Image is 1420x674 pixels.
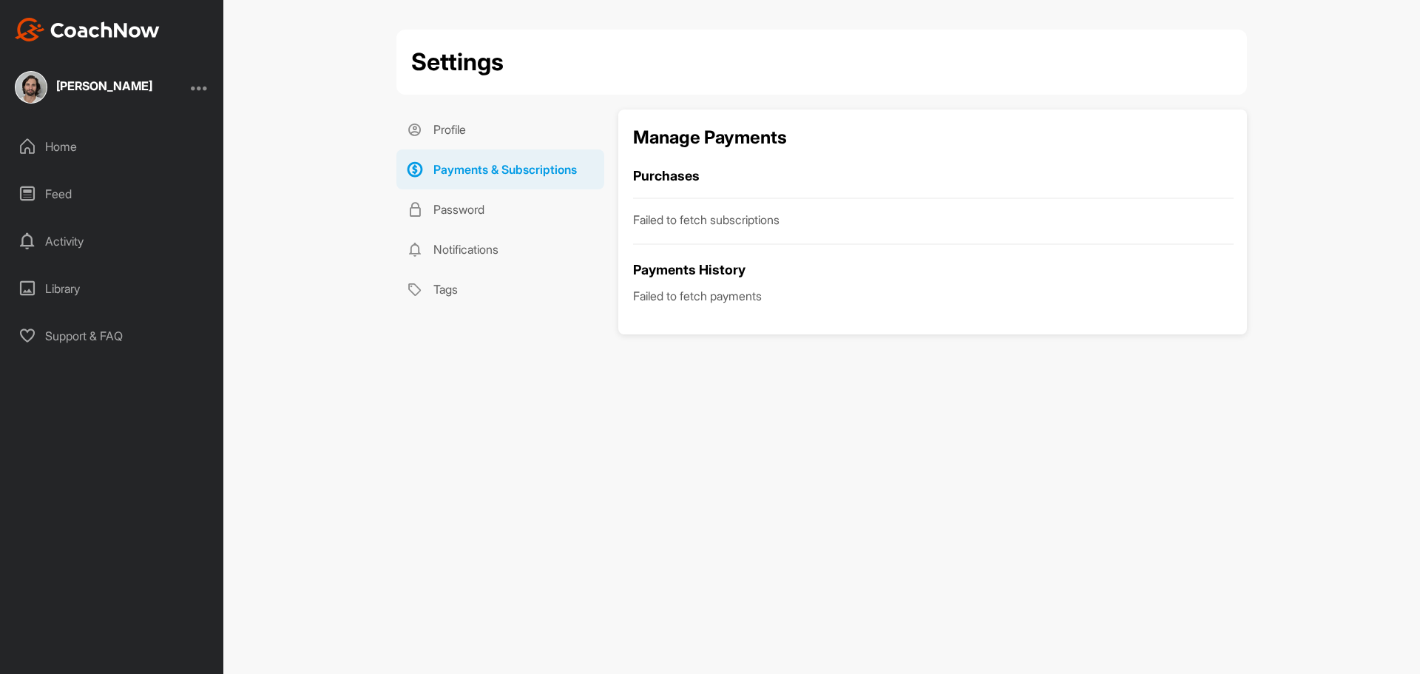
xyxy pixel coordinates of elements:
a: Payments & Subscriptions [396,149,604,189]
img: CoachNow [15,18,160,41]
div: Activity [8,223,217,260]
h3: Payments History [633,260,1232,280]
div: Feed [8,175,217,212]
a: Notifications [396,229,604,269]
h3: Purchases [633,166,1232,186]
h2: Settings [411,44,504,80]
div: [PERSON_NAME] [56,80,152,92]
p: Failed to fetch payments [633,287,1232,305]
div: Library [8,270,217,307]
img: square_7c52a94195b2bc521eae4cc91ccb1314.jpg [15,71,47,104]
h2: Manage Payments [633,124,1232,151]
div: Support & FAQ [8,317,217,354]
a: Profile [396,109,604,149]
a: Password [396,189,604,229]
p: Failed to fetch subscriptions [633,211,1232,229]
div: Home [8,128,217,165]
a: Tags [396,269,604,309]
